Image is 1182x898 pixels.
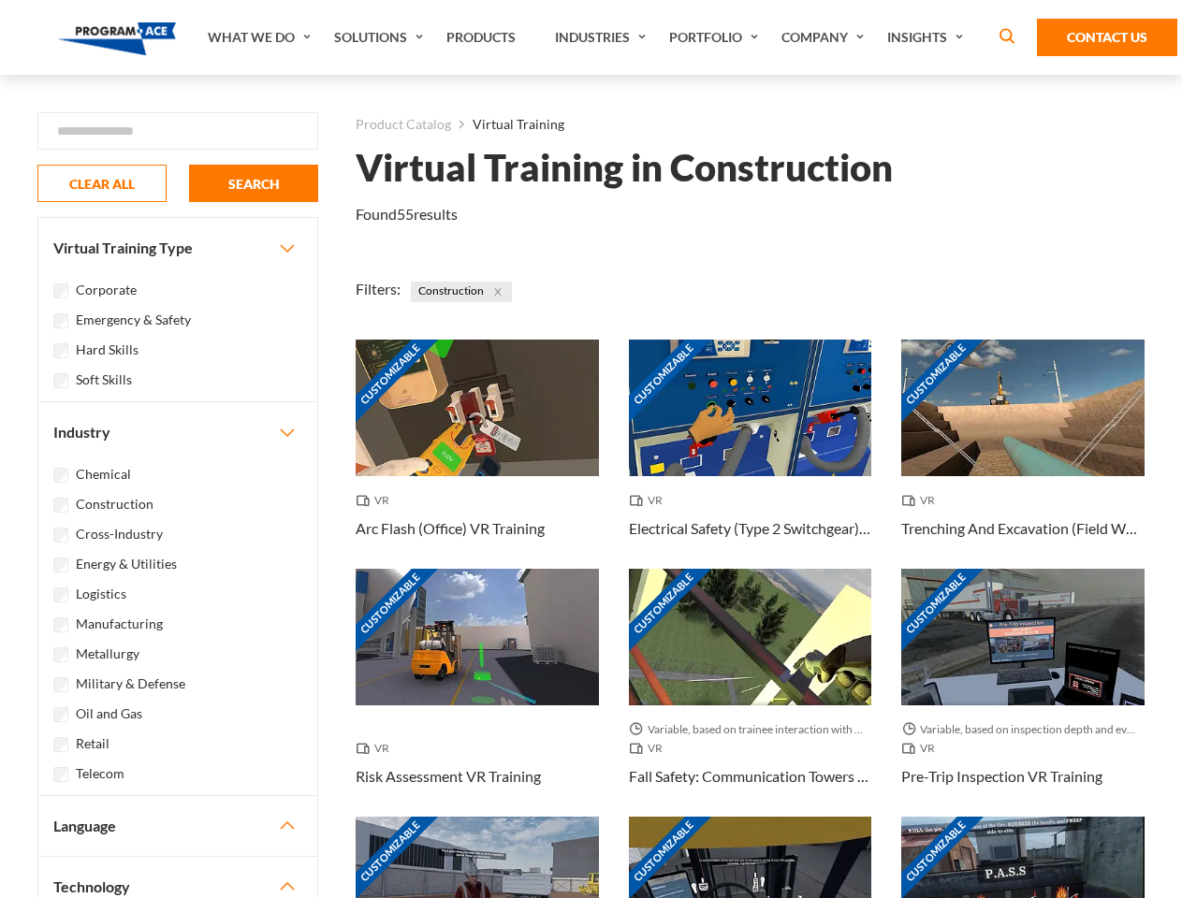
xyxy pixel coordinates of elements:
input: Logistics [53,587,68,602]
span: VR [356,491,397,510]
input: Military & Defense [53,677,68,692]
input: Energy & Utilities [53,558,68,572]
label: Chemical [76,464,131,485]
a: Product Catalog [356,112,451,137]
input: Metallurgy [53,647,68,662]
span: Construction [411,282,512,302]
label: Oil and Gas [76,703,142,724]
input: Corporate [53,283,68,298]
a: Customizable Thumbnail - Risk Assessment VR Training VR Risk Assessment VR Training [356,569,599,817]
h3: Arc Flash (Office) VR Training [356,517,545,540]
label: Hard Skills [76,340,139,360]
input: Hard Skills [53,343,68,358]
label: Retail [76,733,109,754]
input: Retail [53,737,68,752]
span: VR [901,739,942,758]
button: Virtual Training Type [38,218,317,278]
span: VR [629,739,670,758]
button: CLEAR ALL [37,165,167,202]
label: Military & Defense [76,673,185,694]
button: Industry [38,402,317,462]
input: Manufacturing [53,617,68,632]
h3: Electrical Safety (Type 2 Switchgear) VR Training [629,517,872,540]
h3: Trenching And Excavation (Field Work) VR Training [901,517,1145,540]
label: Energy & Utilities [76,554,177,574]
h3: Fall Safety: Communication Towers VR Training [629,765,872,788]
a: Customizable Thumbnail - Electrical Safety (Type 2 Switchgear) VR Training VR Electrical Safety (... [629,340,872,569]
nav: breadcrumb [356,112,1145,137]
em: 55 [397,205,414,223]
input: Chemical [53,468,68,483]
a: Customizable Thumbnail - Trenching And Excavation (Field Work) VR Training VR Trenching And Excav... [901,340,1145,569]
h3: Risk Assessment VR Training [356,765,541,788]
li: Virtual Training [451,112,564,137]
input: Telecom [53,767,68,782]
a: Contact Us [1037,19,1177,56]
span: VR [629,491,670,510]
h3: Pre-Trip Inspection VR Training [901,765,1102,788]
label: Cross-Industry [76,524,163,544]
input: Construction [53,498,68,513]
h1: Virtual Training in Construction [356,152,893,184]
input: Cross-Industry [53,528,68,543]
label: Emergency & Safety [76,310,191,330]
span: Variable, based on trainee interaction with each section. [629,720,872,739]
label: Metallurgy [76,644,139,664]
input: Soft Skills [53,373,68,388]
span: Variable, based on inspection depth and event interaction. [901,720,1145,739]
span: VR [356,739,397,758]
label: Telecom [76,763,124,784]
label: Corporate [76,280,137,300]
span: VR [901,491,942,510]
label: Soft Skills [76,369,132,390]
input: Oil and Gas [53,707,68,722]
label: Construction [76,494,153,514]
a: Customizable Thumbnail - Arc Flash (Office) VR Training VR Arc Flash (Office) VR Training [356,340,599,569]
img: Program-Ace [58,22,177,55]
span: Filters: [356,280,401,297]
label: Manufacturing [76,614,163,634]
button: Close [488,282,508,302]
p: Found results [356,203,458,225]
button: Language [38,796,317,856]
input: Emergency & Safety [53,313,68,328]
a: Customizable Thumbnail - Fall Safety: Communication Towers VR Training Variable, based on trainee... [629,569,872,817]
label: Logistics [76,584,126,604]
a: Customizable Thumbnail - Pre-Trip Inspection VR Training Variable, based on inspection depth and ... [901,569,1145,817]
